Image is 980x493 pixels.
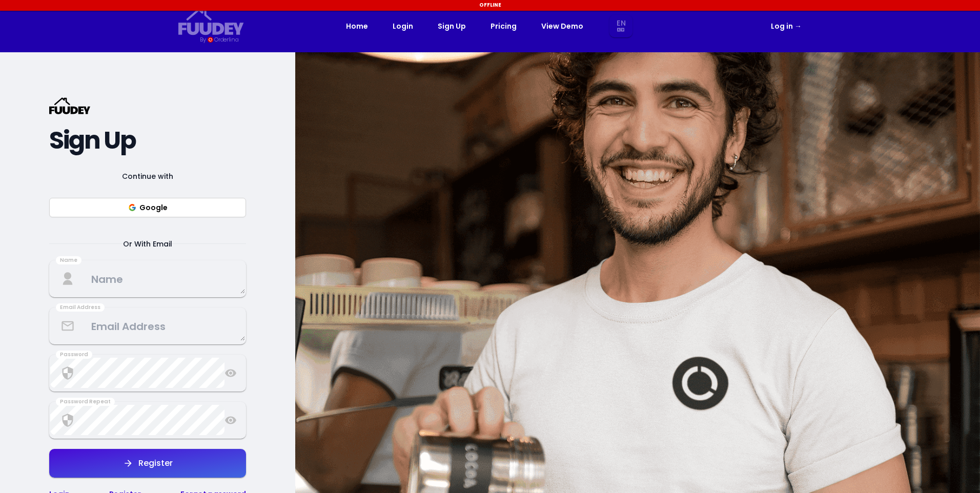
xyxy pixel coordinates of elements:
[56,256,81,264] div: Name
[49,198,246,217] button: Google
[111,238,185,250] span: Or With Email
[214,35,238,44] div: Orderlina
[56,351,92,359] div: Password
[49,131,246,150] h2: Sign Up
[438,20,466,32] a: Sign Up
[491,20,517,32] a: Pricing
[178,8,244,35] svg: {/* Added fill="currentColor" here */} {/* This rectangle defines the background. Its explicit fi...
[541,20,583,32] a: View Demo
[56,303,105,312] div: Email Address
[133,459,173,467] div: Register
[49,97,90,114] svg: {/* Added fill="currentColor" here */} {/* This rectangle defines the background. Its explicit fi...
[200,35,206,44] div: By
[49,449,246,478] button: Register
[346,20,368,32] a: Home
[56,398,115,406] div: Password Repeat
[2,2,978,9] div: Offline
[794,21,802,31] span: →
[771,20,802,32] a: Log in
[110,170,186,182] span: Continue with
[393,20,413,32] a: Login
